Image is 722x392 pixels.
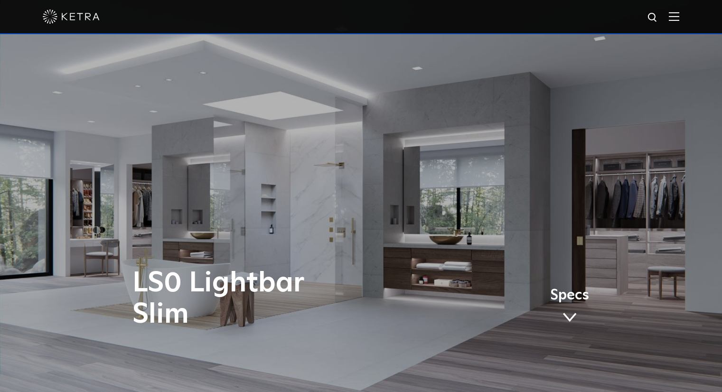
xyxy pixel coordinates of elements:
[550,289,589,326] a: Specs
[550,289,589,302] span: Specs
[132,268,401,330] h1: LS0 Lightbar Slim
[647,12,659,24] img: search icon
[669,12,679,21] img: Hamburger%20Nav.svg
[43,9,100,24] img: ketra-logo-2019-white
